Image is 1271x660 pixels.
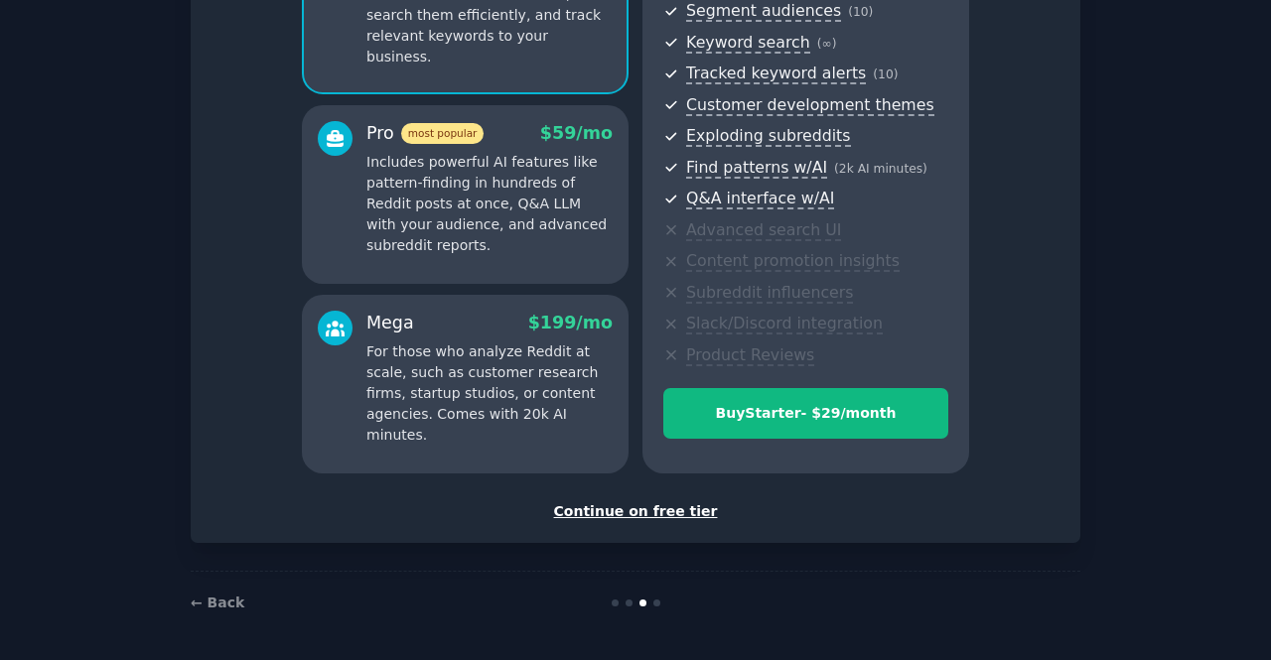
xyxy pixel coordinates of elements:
span: ( 2k AI minutes ) [834,162,927,176]
div: Buy Starter - $ 29 /month [664,403,947,424]
div: Mega [366,311,414,335]
span: Segment audiences [686,1,841,22]
span: Customer development themes [686,95,934,116]
span: ( 10 ) [848,5,873,19]
span: Exploding subreddits [686,126,850,147]
span: Advanced search UI [686,220,841,241]
span: most popular [401,123,485,144]
span: $ 199 /mo [528,313,613,332]
p: For those who analyze Reddit at scale, such as customer research firms, startup studios, or conte... [366,341,613,446]
span: Subreddit influencers [686,283,853,304]
div: Pro [366,121,484,146]
span: ( ∞ ) [817,37,837,51]
button: BuyStarter- $29/month [663,388,948,439]
div: Continue on free tier [212,501,1059,522]
span: Keyword search [686,33,810,54]
span: Slack/Discord integration [686,314,883,334]
span: $ 59 /mo [540,123,613,143]
span: Product Reviews [686,345,814,366]
p: Includes powerful AI features like pattern-finding in hundreds of Reddit posts at once, Q&A LLM w... [366,152,613,256]
span: ( 10 ) [873,67,898,81]
span: Find patterns w/AI [686,158,827,179]
span: Q&A interface w/AI [686,189,834,209]
a: ← Back [191,594,244,610]
span: Content promotion insights [686,251,900,272]
span: Tracked keyword alerts [686,64,866,84]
